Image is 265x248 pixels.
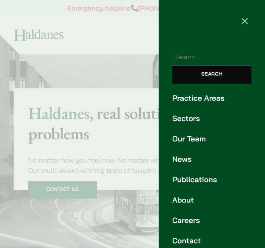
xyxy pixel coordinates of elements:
a: Publications [172,174,251,186]
a: Contact [172,235,251,247]
a: Sectors [172,113,251,124]
a: About [172,194,251,206]
input: Search for: [172,50,251,65]
a: News [172,154,251,165]
input: Search [172,65,251,84]
a: Careers [172,215,251,226]
span: × [241,13,249,28]
a: Our Team [172,133,251,145]
a: Practice Areas [172,93,251,104]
